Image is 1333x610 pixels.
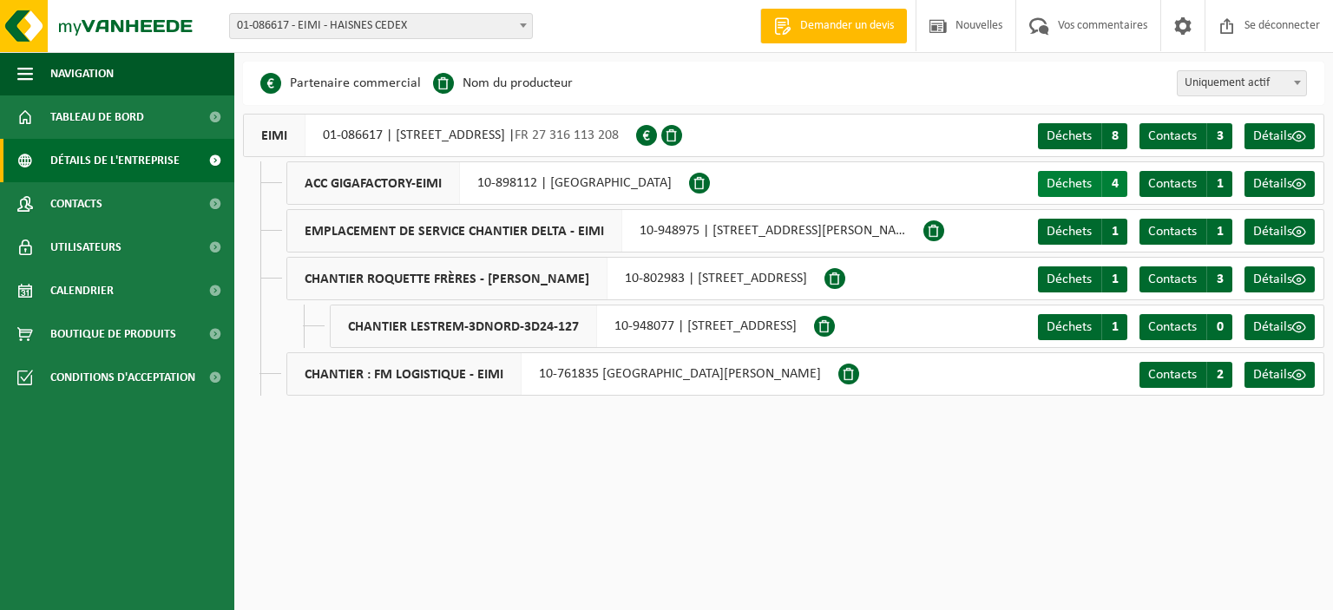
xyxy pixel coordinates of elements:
font: EMPLACEMENT DE SERVICE CHANTIER DELTA - EIMI [305,225,604,239]
font: Calendrier [50,285,114,298]
font: Détails [1253,368,1292,382]
font: Nom du producteur [463,76,573,90]
a: Contacts 0 [1139,314,1232,340]
a: Contacts 2 [1139,362,1232,388]
font: Déchets [1047,320,1092,334]
font: Contacts [1148,129,1197,143]
a: Déchets 8 [1038,123,1127,149]
font: Déchets [1047,272,1092,286]
font: FR 27 316 113 208 [515,128,619,142]
span: 01-086617 - EIMI - HAISNES CEDEX [230,14,532,38]
font: 01-086617 | [STREET_ADDRESS] | [323,128,515,142]
a: Déchets 4 [1038,171,1127,197]
font: 2 [1217,368,1224,382]
a: Contacts 1 [1139,171,1232,197]
font: 10-761835 [GEOGRAPHIC_DATA][PERSON_NAME] [539,367,821,381]
a: Déchets 1 [1038,314,1127,340]
font: 10-898112 | [GEOGRAPHIC_DATA] [477,176,672,190]
a: Contacts 3 [1139,123,1232,149]
font: Conditions d'acceptation [50,371,195,384]
font: Contacts [1148,368,1197,382]
font: Déchets [1047,225,1092,239]
a: Détails [1244,266,1315,292]
font: Détails [1253,272,1292,286]
font: Uniquement actif [1185,76,1270,89]
a: Déchets 1 [1038,219,1127,245]
font: Détails [1253,225,1292,239]
a: Détails [1244,123,1315,149]
font: Demander un devis [800,19,894,32]
font: ACC GIGAFACTORY-EIMI [305,177,442,191]
span: Uniquement actif [1178,71,1306,95]
a: Demander un devis [760,9,907,43]
font: Vos commentaires [1058,19,1147,32]
a: Contacts 3 [1139,266,1232,292]
font: Détails [1253,177,1292,191]
font: Détails de l'entreprise [50,154,180,167]
font: Nouvelles [955,19,1002,32]
font: Boutique de produits [50,328,176,341]
font: 4 [1112,177,1119,191]
span: Uniquement actif [1177,70,1307,96]
font: Partenaire commercial [290,76,421,90]
font: 3 [1217,129,1224,143]
font: Contacts [1148,272,1197,286]
font: 01-086617 - EIMI - HAISNES CEDEX [237,19,407,32]
font: 0 [1217,320,1224,334]
font: 1 [1112,272,1119,286]
font: EIMI [261,129,287,143]
a: Détails [1244,171,1315,197]
font: Déchets [1047,177,1092,191]
font: 10-948077 | [STREET_ADDRESS] [614,319,797,333]
font: Tableau de bord [50,111,144,124]
font: Navigation [50,68,114,81]
font: CHANTIER : FM LOGISTIQUE - EIMI [305,368,503,382]
font: 8 [1112,129,1119,143]
font: Détails [1253,320,1292,334]
font: CHANTIER LESTREM-3DNORD-3D24-127 [348,320,579,334]
font: 1 [1217,177,1224,191]
a: Détails [1244,219,1315,245]
font: Contacts [1148,320,1197,334]
font: Contacts [1148,177,1197,191]
font: CHANTIER ROQUETTE FRÈRES - [PERSON_NAME] [305,272,589,286]
font: 10-948975 | [STREET_ADDRESS][PERSON_NAME] [640,224,919,238]
font: Se déconnecter [1244,19,1320,32]
a: Détails [1244,362,1315,388]
a: Détails [1244,314,1315,340]
font: 1 [1112,225,1119,239]
span: 01-086617 - EIMI - HAISNES CEDEX [229,13,533,39]
font: 1 [1112,320,1119,334]
a: Déchets 1 [1038,266,1127,292]
font: 1 [1217,225,1224,239]
font: Utilisateurs [50,241,121,254]
font: Contacts [50,198,102,211]
font: 3 [1217,272,1224,286]
font: Détails [1253,129,1292,143]
a: Contacts 1 [1139,219,1232,245]
font: Contacts [1148,225,1197,239]
font: Déchets [1047,129,1092,143]
font: 10-802983 | [STREET_ADDRESS] [625,272,807,285]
